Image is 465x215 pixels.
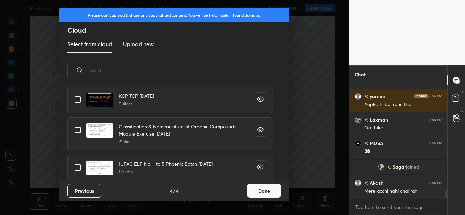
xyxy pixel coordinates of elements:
[406,164,419,170] span: joined
[86,160,113,175] img: 1756986738MA5TZX.pdf
[364,101,442,108] div: Aapko hi bol rahe the
[429,94,442,98] div: 8:56 PM
[173,187,175,194] h4: /
[378,164,384,171] img: e735657bf87a4660a1abb5578a5e1e0a.jpg
[119,92,154,100] h4: KCP TCP [DATE]
[67,40,112,48] h3: Select from cloud
[67,184,101,198] button: Previous
[461,71,463,76] p: T
[387,166,391,169] img: no-rating-badge.077c3623.svg
[461,90,463,95] p: D
[67,26,289,35] h2: Cloud
[119,101,154,107] h5: 5 slides
[349,84,448,199] div: grid
[119,160,213,167] h4: IUPAC ELP No. 1 to 5 Phoenix Batch [DATE]
[364,148,442,155] div: 👀
[349,66,371,84] p: Chat
[176,187,179,194] h4: 4
[123,40,154,48] h3: Upload new
[119,123,243,137] h4: Classification & Nomenclature of Organic Compounds Module Exercise [DATE]
[86,123,113,138] img: 1756986726OYLIBG.pdf
[355,117,362,123] img: 20fbbc3ef75241269da7b5db09d399f6.jpg
[429,118,442,122] div: 8:56 PM
[119,169,213,175] h5: 11 slides
[368,179,383,186] h6: Akash
[368,116,388,123] h6: Laxman
[364,95,368,98] img: no-rating-badge.077c3623.svg
[429,141,442,145] div: 8:56 PM
[355,140,362,147] img: f16b3728bfa246a9830d0daaef662c59.jpg
[247,184,281,198] button: Done
[170,187,173,194] h4: 4
[364,118,368,122] img: no-rating-badge.077c3623.svg
[460,109,463,114] p: G
[429,181,442,185] div: 8:56 PM
[368,140,383,147] h6: MUSA
[355,180,362,186] img: default.png
[364,181,368,185] img: no-rating-badge.077c3623.svg
[364,125,442,131] div: Oo thike
[86,92,113,107] img: 17569577034KJIUY.pdf
[59,8,289,22] div: Please don't upload & share any copyrighted content. You will be held liable if found doing so.
[368,93,385,100] h6: yamini
[364,188,442,195] div: Mere acchi nahi chal rahi
[355,93,362,100] img: default.png
[59,86,281,180] div: grid
[364,142,368,145] img: no-rating-badge.077c3623.svg
[89,56,175,85] input: Search
[119,139,243,145] h5: 21 slides
[414,94,428,98] img: iconic-dark.1390631f.png
[392,164,406,170] span: Sagar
